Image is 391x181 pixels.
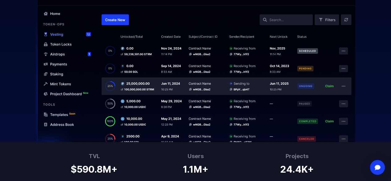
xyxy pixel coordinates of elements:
h3: TVL [71,152,117,161]
h1: $590.8M+ [71,161,117,175]
div: Open Intercom Messenger [370,160,385,175]
h1: 1.1M+ [183,161,208,175]
h3: Projects [280,152,314,161]
h3: Users [183,152,208,161]
h1: 24.4K+ [280,161,314,175]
